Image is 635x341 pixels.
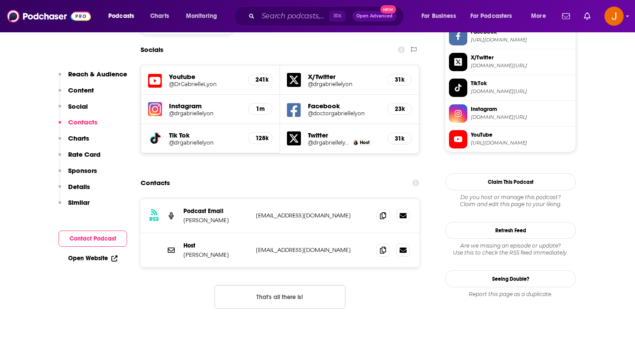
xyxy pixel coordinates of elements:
[59,70,127,86] button: Reach & Audience
[471,88,572,95] span: tiktok.com/@drgabriellelyon
[183,242,249,249] p: Host
[68,118,97,126] p: Contacts
[353,140,358,145] img: Dr. Gabrielle Lyon
[471,105,572,113] span: Instagram
[445,242,576,256] div: Are we missing an episode or update? Use this to check the RSS feed immediately.
[102,9,145,23] button: open menu
[471,114,572,121] span: instagram.com/drgabriellelyon
[445,173,576,190] button: Claim This Podcast
[148,102,162,116] img: iconImage
[308,72,380,81] h5: X/Twitter
[559,9,573,24] a: Show notifications dropdown
[445,194,576,201] span: Do you host or manage this podcast?
[604,7,624,26] span: Logged in as justine87181
[169,81,241,87] a: @DrGabrielleLyon
[449,53,572,71] a: X/Twitter[DOMAIN_NAME][URL]
[141,175,170,191] h2: Contacts
[183,217,249,224] p: [PERSON_NAME]
[471,79,572,87] span: TikTok
[183,207,249,215] p: Podcast Email
[415,9,467,23] button: open menu
[183,251,249,258] p: [PERSON_NAME]
[445,291,576,298] div: Report this page as a duplicate.
[470,10,512,22] span: For Podcasters
[525,9,557,23] button: open menu
[580,9,594,24] a: Show notifications dropdown
[256,246,369,254] p: [EMAIL_ADDRESS][DOMAIN_NAME]
[356,14,393,18] span: Open Advanced
[445,194,576,208] div: Claim and edit this page to your liking.
[242,6,412,26] div: Search podcasts, credits, & more...
[59,198,90,214] button: Similar
[352,11,397,21] button: Open AdvancedNew
[108,10,134,22] span: Podcasts
[308,110,380,117] a: @doctorgabriellelyon
[68,255,117,262] a: Open Website
[308,81,380,87] a: @drgabriellelyon
[169,131,241,139] h5: Tik Tok
[258,9,329,23] input: Search podcasts, credits, & more...
[604,7,624,26] img: User Profile
[59,86,94,102] button: Content
[465,9,525,23] button: open menu
[145,9,174,23] a: Charts
[68,150,100,158] p: Rate Card
[68,102,88,110] p: Social
[68,198,90,207] p: Similar
[531,10,546,22] span: More
[59,118,97,134] button: Contacts
[255,105,265,113] h5: 1m
[380,5,396,14] span: New
[180,9,228,23] button: open menu
[395,76,404,83] h5: 31k
[59,102,88,118] button: Social
[604,7,624,26] button: Show profile menu
[471,140,572,146] span: https://www.youtube.com/@DrGabrielleLyon
[449,27,572,45] a: Facebook[URL][DOMAIN_NAME]
[59,150,100,166] button: Rate Card
[149,216,159,223] h3: RSS
[255,134,265,142] h5: 128k
[445,222,576,239] button: Refresh Feed
[449,79,572,97] a: TikTok[DOMAIN_NAME][URL]
[68,166,97,175] p: Sponsors
[59,134,89,150] button: Charts
[141,41,163,58] h2: Socials
[308,139,350,146] a: @drgabriellelyon
[169,72,241,81] h5: Youtube
[329,10,345,22] span: ⌘ K
[186,10,217,22] span: Monitoring
[449,130,572,148] a: YouTube[URL][DOMAIN_NAME]
[7,8,91,24] img: Podchaser - Follow, Share and Rate Podcasts
[59,183,90,199] button: Details
[308,102,380,110] h5: Facebook
[449,104,572,123] a: Instagram[DOMAIN_NAME][URL]
[395,105,404,113] h5: 23k
[169,139,241,146] a: @drgabriellelyon
[471,62,572,69] span: twitter.com/drgabriellelyon
[68,70,127,78] p: Reach & Audience
[68,86,94,94] p: Content
[169,110,241,117] a: @drgabriellelyon
[421,10,456,22] span: For Business
[471,37,572,43] span: https://www.facebook.com/doctorgabriellelyon
[471,54,572,62] span: X/Twitter
[59,166,97,183] button: Sponsors
[255,76,265,83] h5: 241k
[395,135,404,142] h5: 31k
[150,10,169,22] span: Charts
[445,270,576,287] a: Seeing Double?
[360,140,369,145] span: Host
[169,102,241,110] h5: Instagram
[256,212,369,219] p: [EMAIL_ADDRESS][DOMAIN_NAME]
[59,231,127,247] button: Contact Podcast
[308,131,380,139] h5: Twitter
[471,131,572,139] span: YouTube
